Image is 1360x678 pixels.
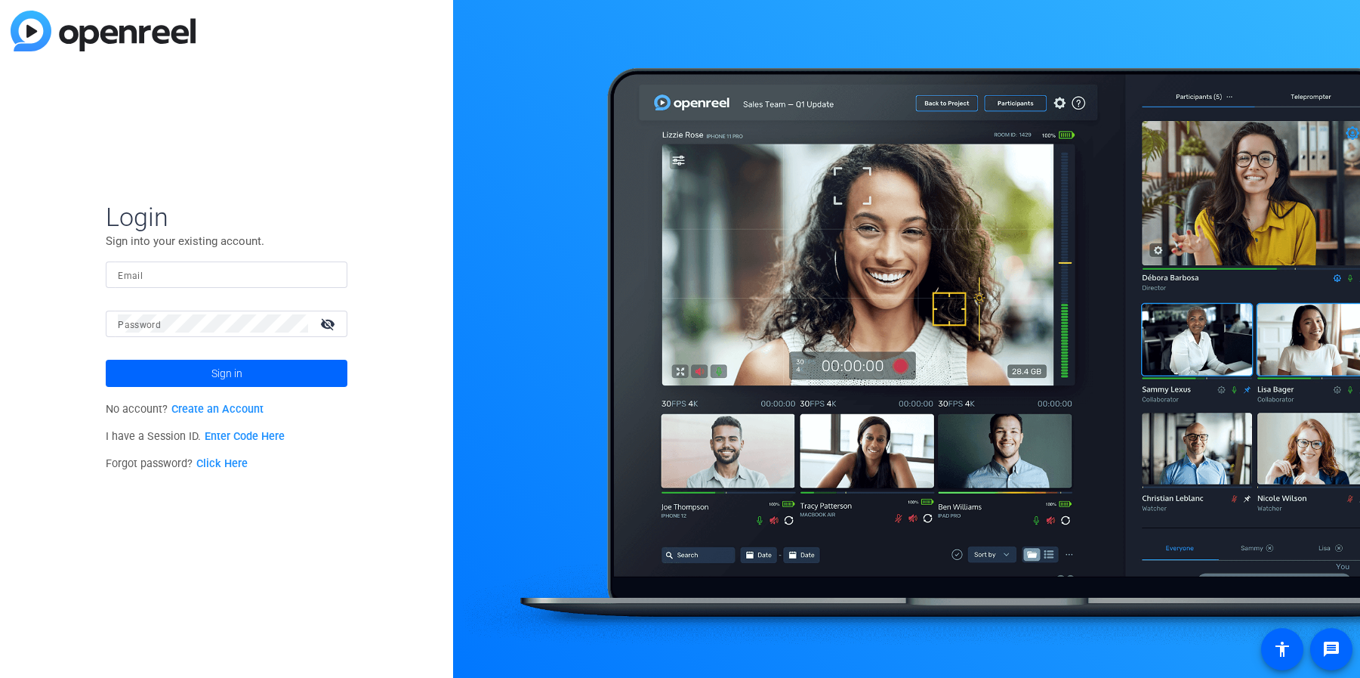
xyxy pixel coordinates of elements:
[211,354,242,392] span: Sign in
[311,313,347,335] mat-icon: visibility_off
[1273,640,1291,658] mat-icon: accessibility
[196,457,248,470] a: Click Here
[205,430,285,443] a: Enter Code Here
[106,457,248,470] span: Forgot password?
[106,360,347,387] button: Sign in
[171,403,264,416] a: Create an Account
[106,201,347,233] span: Login
[1322,640,1340,658] mat-icon: message
[106,403,264,416] span: No account?
[118,320,161,330] mat-label: Password
[106,430,285,443] span: I have a Session ID.
[118,265,335,283] input: Enter Email Address
[118,271,143,281] mat-label: Email
[11,11,196,51] img: blue-gradient.svg
[106,233,347,249] p: Sign into your existing account.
